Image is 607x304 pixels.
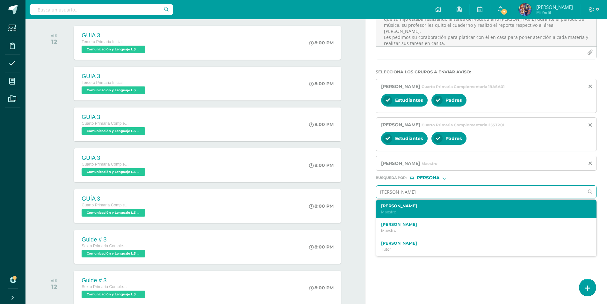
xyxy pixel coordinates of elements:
span: Búsqueda por : [376,176,407,180]
div: GUIA 3 [82,73,147,80]
div: 12 [51,38,57,46]
span: [PERSON_NAME] [381,84,420,89]
div: Guide # 3 [82,236,147,243]
span: Comunicación y Lenguaje L.3 (Inglés y Laboratorio) 'A' [82,291,145,298]
input: Busca un usuario... [30,4,173,15]
span: Padres [445,136,462,141]
span: Cuarto Primaria Complementaria [82,121,129,126]
div: GUIA 3 [82,32,147,39]
span: Persona [417,176,440,180]
span: [PERSON_NAME] [536,4,573,10]
span: Tercero Primaria Inicial [82,40,122,44]
span: Cuarto Primaria Complementaria 19ASA01 [422,84,505,89]
p: Tutor [381,247,582,252]
div: 8:00 PM [309,81,334,86]
span: Comunicación y Lenguaje L.3 (Inglés y Laboratorio) 'B' [82,250,145,257]
div: VIE [51,33,57,38]
span: Sexto Primaria Complementaria [82,285,129,289]
span: [PERSON_NAME] [381,122,420,128]
span: 7 [501,8,508,15]
div: 8:00 PM [309,162,334,168]
span: Comunicación y Lenguaje L.3 (Inglés y Laboratorio) 'B' [82,86,145,94]
div: 8:00 PM [309,244,334,250]
div: Guide # 3 [82,277,147,284]
label: [PERSON_NAME] [381,241,582,246]
span: Maestro [422,161,437,166]
span: Comunicación y Lenguaje L.3 (Inglés y Laboratorio) 'A' [82,127,145,135]
span: Estudiantes [395,97,423,103]
div: 8:00 PM [309,203,334,209]
span: Tercero Primaria Inicial [82,80,122,85]
div: 12 [51,283,57,291]
div: 8:00 PM [309,122,334,127]
span: Estudiantes [395,136,423,141]
span: [PERSON_NAME] [381,160,420,166]
div: 8:00 PM [309,285,334,291]
img: 7bd55ac0c36ce47889d24abe3c1e3425.png [519,3,531,16]
div: [object Object] [410,176,458,180]
textarea: Estimados papitos: Es un gusto saludarles, deseo que se encuentren muy bien. Quiero contarles con... [376,14,596,46]
span: Comunicación y Lenguaje L.3 (Inglés y Laboratorio) 'C' [82,209,145,217]
div: GUÍA 3 [82,114,147,121]
span: Cuarto Primaria Complementaria [82,203,129,207]
div: GUÍA 3 [82,155,147,161]
span: Cuarto Primaria Complementaria [82,162,129,167]
span: Sexto Primaria Complementaria [82,244,129,248]
div: 8:00 PM [309,40,334,46]
p: Maestro [381,209,582,215]
label: [PERSON_NAME] [381,204,582,208]
span: Cuarto Primaria Complementaria 25STP01 [422,122,504,127]
span: Padres [445,97,462,103]
span: Comunicación y Lenguaje L.3 (Inglés y Laboratorio) 'B' [82,168,145,176]
label: Selecciona los grupos a enviar aviso : [376,70,597,74]
label: [PERSON_NAME] [381,222,582,227]
p: Maestro [381,228,582,233]
div: GUÍA 3 [82,196,147,202]
input: Ej. Mario Galindo [376,186,584,198]
span: Comunicación y Lenguaje L.3 (Inglés y Laboratorio) 'A' [82,46,145,53]
span: Mi Perfil [536,10,573,15]
div: VIE [51,278,57,283]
